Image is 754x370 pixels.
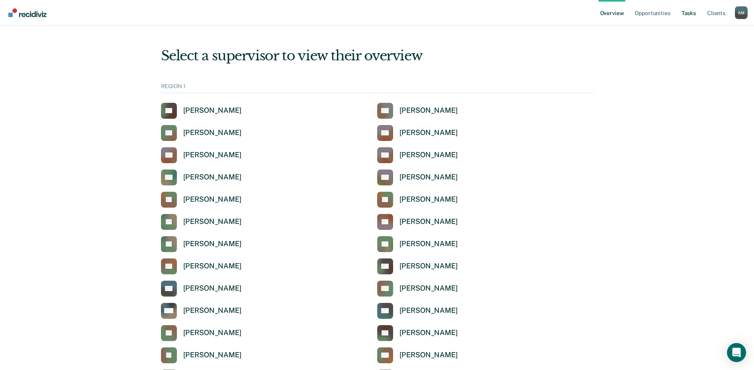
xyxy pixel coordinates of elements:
a: [PERSON_NAME] [161,258,242,274]
a: [PERSON_NAME] [377,125,458,141]
a: [PERSON_NAME] [377,258,458,274]
a: [PERSON_NAME] [161,236,242,252]
div: [PERSON_NAME] [183,150,242,160]
a: [PERSON_NAME] [161,303,242,319]
div: [PERSON_NAME] [183,239,242,249]
div: [PERSON_NAME] [399,351,458,360]
div: [PERSON_NAME] [183,173,242,182]
div: [PERSON_NAME] [399,306,458,315]
a: [PERSON_NAME] [161,103,242,119]
div: K M [735,6,748,19]
a: [PERSON_NAME] [377,147,458,163]
div: [PERSON_NAME] [183,351,242,360]
div: [PERSON_NAME] [183,284,242,293]
div: [PERSON_NAME] [399,284,458,293]
a: [PERSON_NAME] [161,214,242,230]
button: Profile dropdown button [735,6,748,19]
a: [PERSON_NAME] [377,103,458,119]
div: [PERSON_NAME] [183,195,242,204]
a: [PERSON_NAME] [377,236,458,252]
div: [PERSON_NAME] [399,217,458,226]
div: [PERSON_NAME] [399,262,458,271]
div: [PERSON_NAME] [183,106,242,115]
img: Recidiviz [8,8,47,17]
div: [PERSON_NAME] [183,217,242,226]
a: [PERSON_NAME] [377,303,458,319]
div: [PERSON_NAME] [183,262,242,271]
a: [PERSON_NAME] [161,125,242,141]
div: [PERSON_NAME] [399,195,458,204]
div: [PERSON_NAME] [183,306,242,315]
a: [PERSON_NAME] [377,170,458,185]
a: [PERSON_NAME] [377,325,458,341]
div: [PERSON_NAME] [183,128,242,137]
div: [PERSON_NAME] [399,173,458,182]
div: [PERSON_NAME] [399,328,458,337]
div: Select a supervisor to view their overview [161,48,593,64]
div: [PERSON_NAME] [399,239,458,249]
a: [PERSON_NAME] [161,170,242,185]
a: [PERSON_NAME] [377,192,458,208]
div: [PERSON_NAME] [399,150,458,160]
a: [PERSON_NAME] [161,281,242,297]
a: [PERSON_NAME] [161,192,242,208]
a: [PERSON_NAME] [161,147,242,163]
div: [PERSON_NAME] [399,128,458,137]
a: [PERSON_NAME] [377,281,458,297]
div: Open Intercom Messenger [727,343,746,362]
a: [PERSON_NAME] [161,347,242,363]
a: [PERSON_NAME] [161,325,242,341]
a: [PERSON_NAME] [377,214,458,230]
div: [PERSON_NAME] [183,328,242,337]
a: [PERSON_NAME] [377,347,458,363]
div: REGION 1 [161,83,593,93]
div: [PERSON_NAME] [399,106,458,115]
